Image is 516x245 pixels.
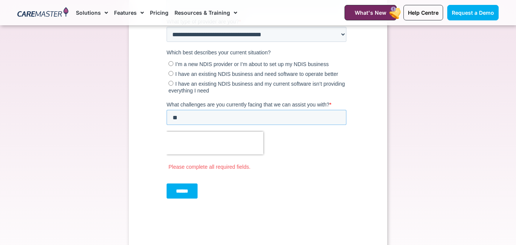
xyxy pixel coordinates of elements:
a: Request a Demo [447,5,499,20]
span: Request a Demo [452,9,494,16]
span: What's New [355,9,386,16]
label: Please complete this required field. [2,93,183,100]
img: CareMaster Logo [17,7,68,18]
span: Help Centre [408,9,439,16]
a: Help Centre [403,5,443,20]
span: Last Name [91,1,117,7]
a: What's New [345,5,397,20]
label: Email must be formatted correctly. [2,55,183,62]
